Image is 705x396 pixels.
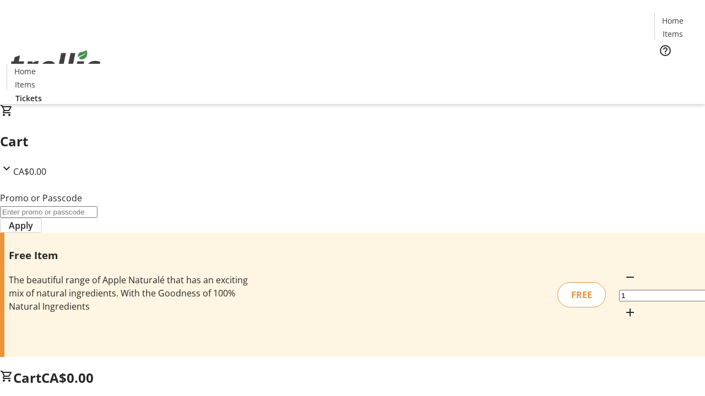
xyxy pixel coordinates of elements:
span: Items [663,28,683,40]
span: Apply [9,219,33,232]
button: Decrement by one [619,266,641,288]
span: Items [15,79,35,90]
span: Tickets [663,64,690,75]
span: CA$0.00 [13,166,46,178]
div: The beautiful range of Apple Naturalé that has an exciting mix of natural ingredients. With the G... [9,273,250,313]
a: Items [655,28,690,40]
img: Orient E2E Organization T6w4RVvN1s's Logo [7,38,105,93]
span: CA$0.00 [41,369,94,387]
button: Help [654,40,676,62]
div: FREE [557,282,606,307]
span: Tickets [15,92,42,104]
a: Tickets [654,64,698,75]
a: Items [7,79,42,90]
span: Home [14,65,36,77]
button: Increment by one [619,301,641,323]
h3: Free Item [9,248,250,263]
span: Home [662,15,684,26]
a: Tickets [7,92,51,104]
a: Home [655,15,690,26]
a: Home [7,65,42,77]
